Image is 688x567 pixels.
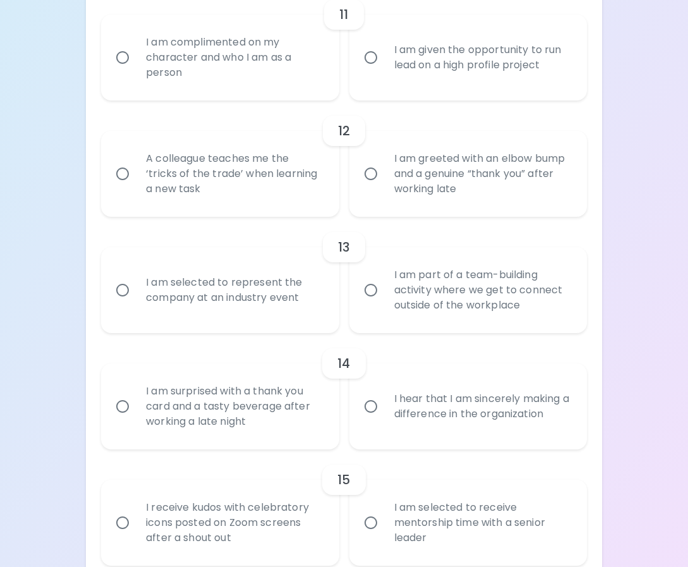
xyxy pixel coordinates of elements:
[337,353,350,374] h6: 14
[338,237,350,257] h6: 13
[101,101,587,217] div: choice-group-check
[384,252,580,328] div: I am part of a team-building activity where we get to connect outside of the workplace
[384,27,580,88] div: I am given the opportunity to run lead on a high profile project
[384,485,580,561] div: I am selected to receive mentorship time with a senior leader
[337,470,350,490] h6: 15
[101,449,587,566] div: choice-group-check
[338,121,350,141] h6: 12
[136,260,332,320] div: I am selected to represent the company at an industry event
[339,4,348,25] h6: 11
[101,217,587,333] div: choice-group-check
[136,369,332,444] div: I am surprised with a thank you card and a tasty beverage after working a late night
[136,20,332,95] div: I am complimented on my character and who I am as a person
[136,485,332,561] div: I receive kudos with celebratory icons posted on Zoom screens after a shout out
[101,333,587,449] div: choice-group-check
[384,376,580,437] div: I hear that I am sincerely making a difference in the organization
[384,136,580,212] div: I am greeted with an elbow bump and a genuine “thank you” after working late
[136,136,332,212] div: A colleague teaches me the ‘tricks of the trade’ when learning a new task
